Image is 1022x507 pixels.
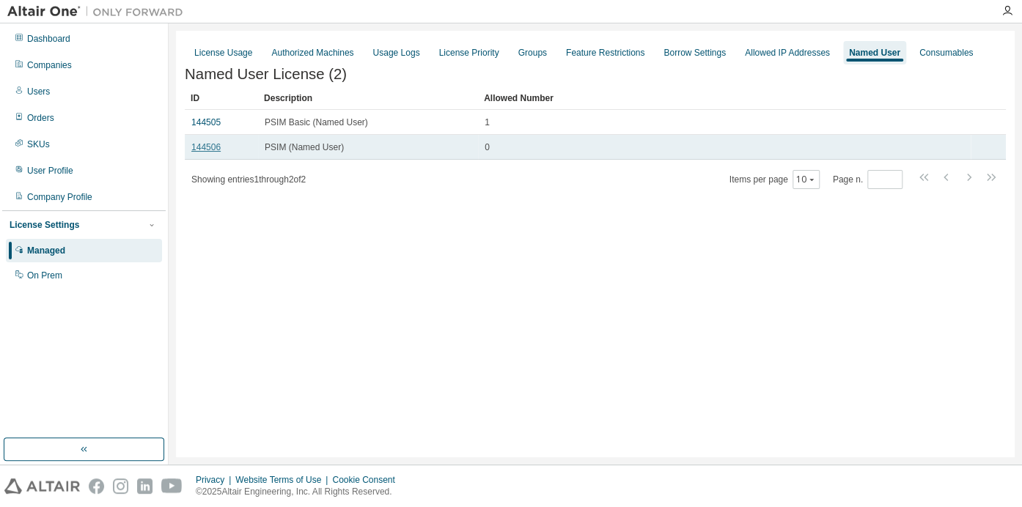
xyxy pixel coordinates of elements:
[196,474,235,486] div: Privacy
[235,474,332,486] div: Website Terms of Use
[27,59,72,71] div: Companies
[27,112,54,124] div: Orders
[191,174,306,185] span: Showing entries 1 through 2 of 2
[796,174,816,185] button: 10
[191,117,221,127] a: 144505
[27,165,73,177] div: User Profile
[566,47,644,59] div: Feature Restrictions
[185,66,347,83] span: Named User License (2)
[89,478,104,494] img: facebook.svg
[439,47,499,59] div: License Priority
[833,170,902,189] span: Page n.
[191,86,252,110] div: ID
[27,245,65,256] div: Managed
[264,86,472,110] div: Description
[4,478,80,494] img: altair_logo.svg
[27,191,92,203] div: Company Profile
[745,47,830,59] div: Allowed IP Addresses
[484,86,965,110] div: Allowed Number
[265,141,344,153] span: PSIM (Named User)
[919,47,973,59] div: Consumables
[332,474,403,486] div: Cookie Consent
[137,478,152,494] img: linkedin.svg
[7,4,191,19] img: Altair One
[729,170,820,189] span: Items per page
[485,141,490,153] span: 0
[265,116,368,128] span: PSIM Basic (Named User)
[27,138,50,150] div: SKUs
[271,47,353,59] div: Authorized Machines
[372,47,419,59] div: Usage Logs
[10,219,79,231] div: License Settings
[663,47,726,59] div: Borrow Settings
[196,486,404,498] p: © 2025 Altair Engineering, Inc. All Rights Reserved.
[161,478,183,494] img: youtube.svg
[113,478,128,494] img: instagram.svg
[191,142,221,152] a: 144506
[27,33,70,45] div: Dashboard
[849,47,900,59] div: Named User
[194,47,252,59] div: License Usage
[27,86,50,97] div: Users
[518,47,547,59] div: Groups
[485,116,490,128] span: 1
[27,270,62,281] div: On Prem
